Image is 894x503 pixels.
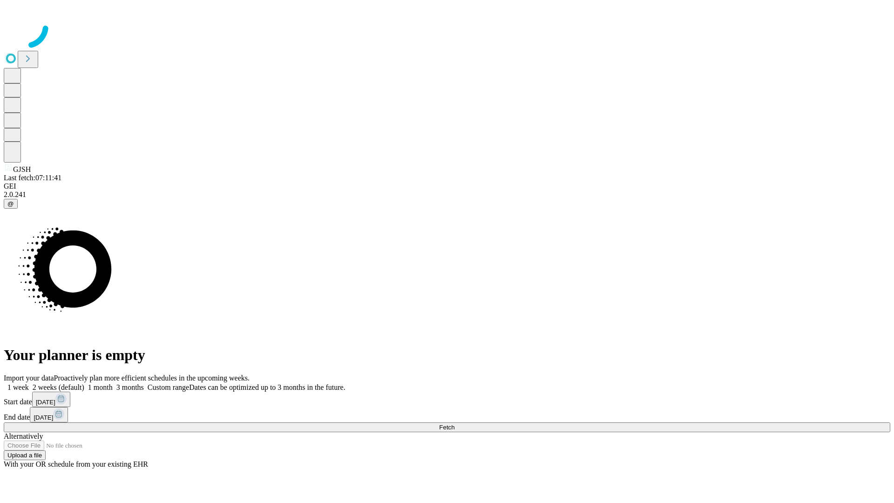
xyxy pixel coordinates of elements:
[148,383,189,391] span: Custom range
[4,182,890,190] div: GEI
[34,414,53,421] span: [DATE]
[439,424,454,431] span: Fetch
[116,383,144,391] span: 3 months
[4,190,890,199] div: 2.0.241
[7,200,14,207] span: @
[4,374,54,382] span: Import your data
[7,383,29,391] span: 1 week
[4,460,148,468] span: With your OR schedule from your existing EHR
[4,407,890,422] div: End date
[4,347,890,364] h1: Your planner is empty
[4,422,890,432] button: Fetch
[54,374,250,382] span: Proactively plan more efficient schedules in the upcoming weeks.
[4,174,61,182] span: Last fetch: 07:11:41
[189,383,345,391] span: Dates can be optimized up to 3 months in the future.
[32,392,70,407] button: [DATE]
[30,407,68,422] button: [DATE]
[4,392,890,407] div: Start date
[4,432,43,440] span: Alternatively
[88,383,113,391] span: 1 month
[33,383,84,391] span: 2 weeks (default)
[36,399,55,406] span: [DATE]
[4,199,18,209] button: @
[13,165,31,173] span: GJSH
[4,450,46,460] button: Upload a file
